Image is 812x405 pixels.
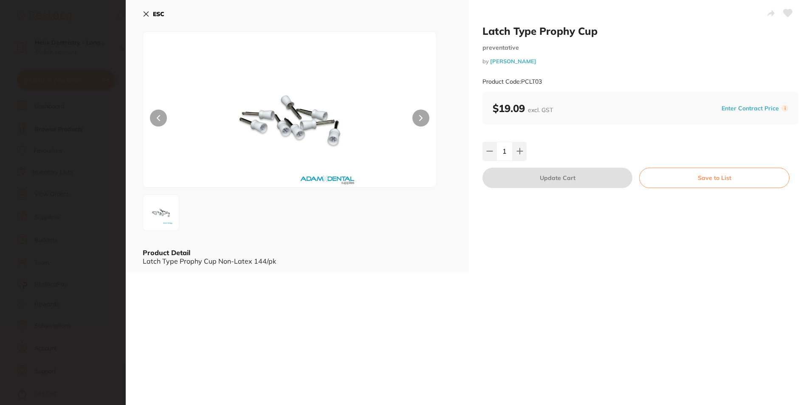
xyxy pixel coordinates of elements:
[490,58,536,65] a: [PERSON_NAME]
[482,44,798,51] small: preventative
[143,7,164,21] button: ESC
[482,168,632,188] button: Update Cart
[639,168,789,188] button: Save to List
[719,104,781,112] button: Enter Contract Price
[202,53,378,187] img: My5qcGc
[781,105,788,112] label: i
[153,10,164,18] b: ESC
[482,25,798,37] h2: Latch Type Prophy Cup
[493,102,553,115] b: $19.09
[528,106,553,114] span: excl. GST
[143,257,452,265] div: Latch Type Prophy Cup Non-Latex 144/pk
[146,197,176,228] img: My5qcGc
[482,78,542,85] small: Product Code: PCLT03
[143,248,190,257] b: Product Detail
[482,58,798,65] small: by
